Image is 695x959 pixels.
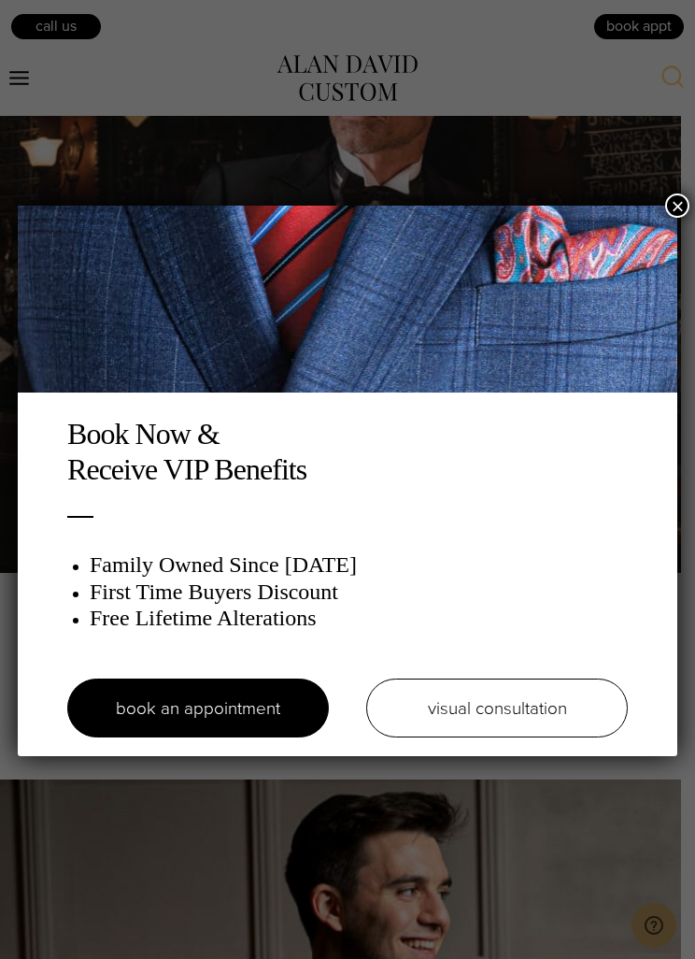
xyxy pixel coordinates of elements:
h3: First Time Buyers Discount [90,579,628,606]
h2: Book Now & Receive VIP Benefits [67,416,628,488]
button: Close [665,193,689,218]
a: book an appointment [67,679,329,737]
h3: Free Lifetime Alterations [90,605,628,632]
h3: Family Owned Since [DATE] [90,551,628,579]
a: visual consultation [366,679,628,737]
